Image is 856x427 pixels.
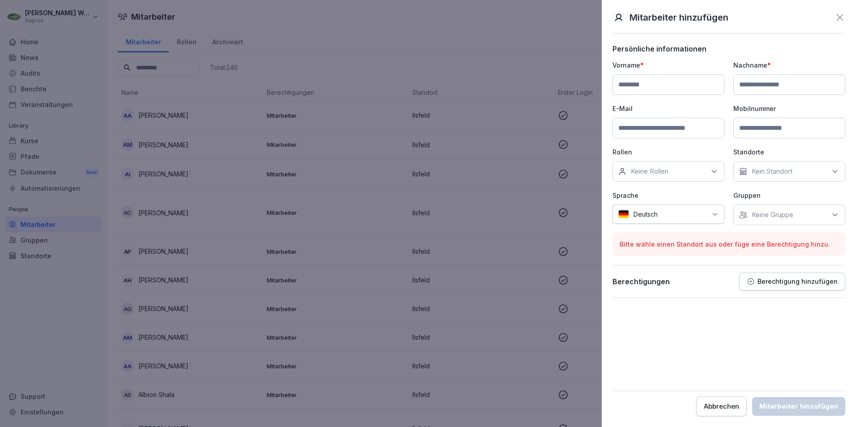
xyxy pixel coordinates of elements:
div: Mitarbeiter hinzufügen [759,401,838,411]
button: Mitarbeiter hinzufügen [752,397,845,416]
div: Deutsch [612,205,724,224]
p: Rollen [612,147,724,157]
p: Keine Rollen [631,167,668,176]
p: Mitarbeiter hinzufügen [629,11,728,24]
p: Berechtigungen [612,277,670,286]
p: Vorname [612,60,724,70]
p: Mobilnummer [733,104,845,113]
img: de.svg [618,210,629,218]
button: Berechtigung hinzufügen [739,273,845,290]
p: Kein Standort [752,167,792,176]
div: Abbrechen [704,401,739,411]
p: Sprache [612,191,724,200]
p: Gruppen [733,191,845,200]
button: Abbrechen [696,397,747,416]
p: Nachname [733,60,845,70]
p: Standorte [733,147,845,157]
p: E-Mail [612,104,724,113]
p: Berechtigung hinzufügen [758,278,838,285]
p: Keine Gruppe [752,210,793,219]
p: Bitte wähle einen Standort aus oder füge eine Berechtigung hinzu. [620,239,838,249]
p: Persönliche informationen [612,44,845,53]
